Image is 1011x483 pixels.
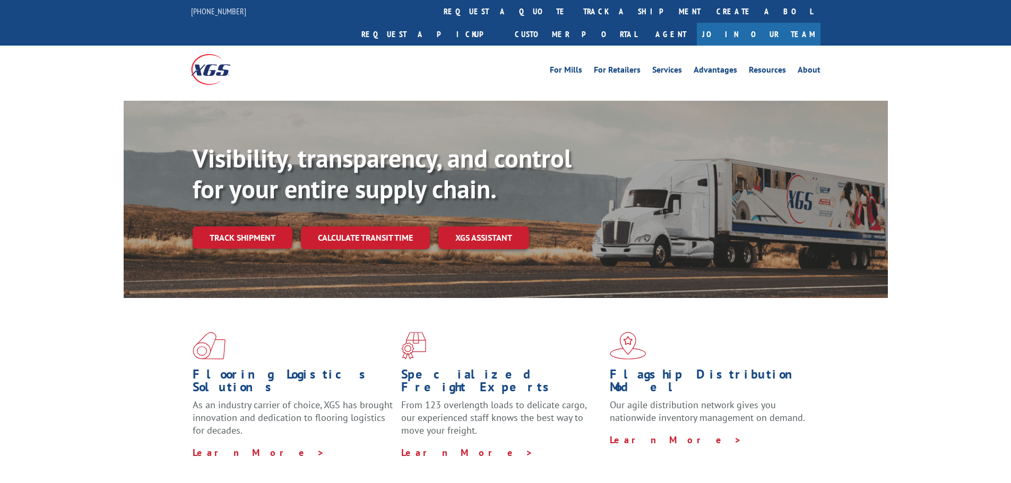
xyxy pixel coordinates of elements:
a: For Mills [550,66,582,77]
a: Advantages [694,66,737,77]
a: Calculate transit time [301,226,430,249]
a: Request a pickup [353,23,507,46]
a: [PHONE_NUMBER] [191,6,246,16]
a: Agent [645,23,697,46]
h1: Flooring Logistics Solutions [193,368,393,399]
a: Learn More > [193,446,325,459]
span: Our agile distribution network gives you nationwide inventory management on demand. [610,399,805,424]
a: XGS ASSISTANT [438,226,529,249]
b: Visibility, transparency, and control for your entire supply chain. [193,142,572,205]
img: xgs-icon-total-supply-chain-intelligence-red [193,332,226,359]
a: Track shipment [193,226,292,249]
a: Customer Portal [507,23,645,46]
img: xgs-icon-flagship-distribution-model-red [610,332,646,359]
a: About [798,66,820,77]
p: From 123 overlength loads to delicate cargo, our experienced staff knows the best way to move you... [401,399,602,446]
h1: Flagship Distribution Model [610,368,810,399]
img: xgs-icon-focused-on-flooring-red [401,332,426,359]
a: Resources [749,66,786,77]
a: Join Our Team [697,23,820,46]
a: Learn More > [610,434,742,446]
a: Services [652,66,682,77]
span: As an industry carrier of choice, XGS has brought innovation and dedication to flooring logistics... [193,399,393,436]
h1: Specialized Freight Experts [401,368,602,399]
a: Learn More > [401,446,533,459]
a: For Retailers [594,66,641,77]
